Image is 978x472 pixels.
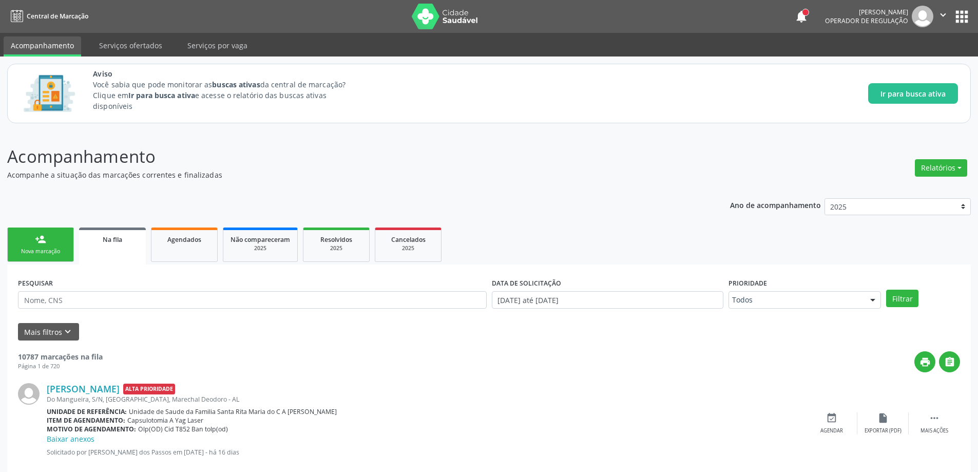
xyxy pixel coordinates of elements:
a: Central de Marcação [7,8,88,25]
span: Central de Marcação [27,12,88,21]
label: PESQUISAR [18,275,53,291]
div: Nova marcação [15,248,66,255]
span: Capsulotomia A Yag Laser [127,416,203,425]
label: Prioridade [728,275,767,291]
a: Serviços ofertados [92,36,169,54]
strong: buscas ativas [212,80,260,89]
i: insert_drive_file [877,412,889,424]
span: Não compareceram [231,235,290,244]
button: Filtrar [886,290,918,307]
span: Olp(OD) Cid T852 Ban tolp(od) [138,425,228,433]
button: print [914,351,935,372]
b: Item de agendamento: [47,416,125,425]
button:  [933,6,953,27]
input: Nome, CNS [18,291,487,309]
div: Exportar (PDF) [865,427,902,435]
div: Agendar [820,427,843,435]
img: Imagem de CalloutCard [20,70,79,117]
button: notifications [794,9,809,24]
i: keyboard_arrow_down [62,326,73,337]
span: Na fila [103,235,122,244]
span: Todos [732,295,860,305]
i:  [937,9,949,21]
p: Ano de acompanhamento [730,198,821,211]
i: print [919,356,931,368]
div: person_add [35,234,46,245]
strong: Ir para busca ativa [128,90,195,100]
div: 2025 [231,244,290,252]
span: Unidade de Saude da Familia Santa Rita Maria do C A [PERSON_NAME] [129,407,337,416]
p: Solicitado por [PERSON_NAME] dos Passos em [DATE] - há 16 dias [47,448,806,457]
i:  [944,356,955,368]
span: Cancelados [391,235,426,244]
button:  [939,351,960,372]
span: Operador de regulação [825,16,908,25]
b: Motivo de agendamento: [47,425,136,433]
span: Resolvidos [320,235,352,244]
p: Acompanhe a situação das marcações correntes e finalizadas [7,169,682,180]
strong: 10787 marcações na fila [18,352,103,362]
a: Baixar anexos [47,434,94,444]
p: Acompanhamento [7,144,682,169]
a: [PERSON_NAME] [47,383,120,394]
button: Ir para busca ativa [868,83,958,104]
span: Aviso [93,68,365,79]
button: apps [953,8,971,26]
div: [PERSON_NAME] [825,8,908,16]
div: Página 1 de 720 [18,362,103,371]
p: Você sabia que pode monitorar as da central de marcação? Clique em e acesse o relatório das busca... [93,79,365,111]
label: DATA DE SOLICITAÇÃO [492,275,561,291]
div: Do Mangueira, S/N, [GEOGRAPHIC_DATA], Marechal Deodoro - AL [47,395,806,404]
img: img [912,6,933,27]
span: Alta Prioridade [123,384,175,394]
a: Acompanhamento [4,36,81,56]
span: Ir para busca ativa [880,88,946,99]
input: Selecione um intervalo [492,291,723,309]
b: Unidade de referência: [47,407,127,416]
button: Relatórios [915,159,967,177]
div: Mais ações [921,427,948,435]
button: Mais filtroskeyboard_arrow_down [18,323,79,341]
i:  [929,412,940,424]
a: Serviços por vaga [180,36,255,54]
span: Agendados [167,235,201,244]
img: img [18,383,40,405]
i: event_available [826,412,837,424]
div: 2025 [311,244,362,252]
div: 2025 [382,244,434,252]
